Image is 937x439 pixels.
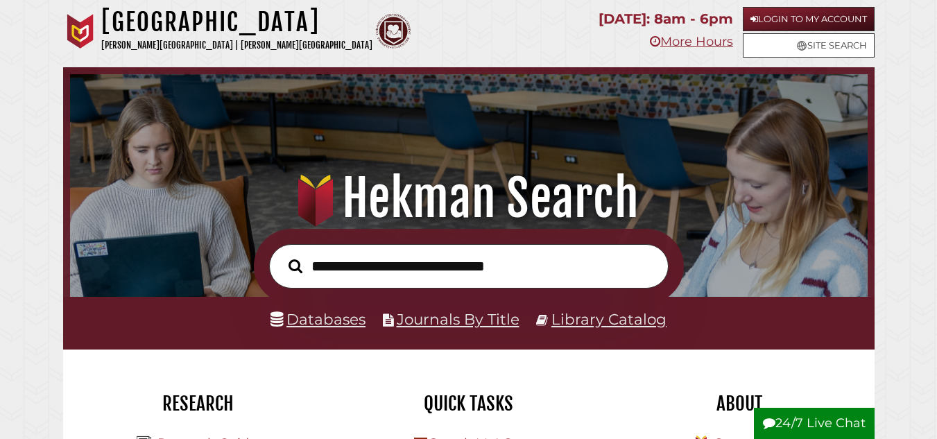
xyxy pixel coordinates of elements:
button: Search [282,255,309,277]
p: [PERSON_NAME][GEOGRAPHIC_DATA] | [PERSON_NAME][GEOGRAPHIC_DATA] [101,37,372,53]
h1: [GEOGRAPHIC_DATA] [101,7,372,37]
i: Search [289,259,302,274]
a: Library Catalog [551,310,667,328]
img: Calvin Theological Seminary [376,14,411,49]
h2: Quick Tasks [344,392,594,415]
h2: Research [74,392,323,415]
h2: About [614,392,864,415]
p: [DATE]: 8am - 6pm [599,7,733,31]
a: Journals By Title [397,310,519,328]
a: Login to My Account [743,7,875,31]
img: Calvin University [63,14,98,49]
a: More Hours [650,34,733,49]
a: Site Search [743,33,875,58]
a: Databases [270,310,366,328]
h1: Hekman Search [84,168,854,229]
